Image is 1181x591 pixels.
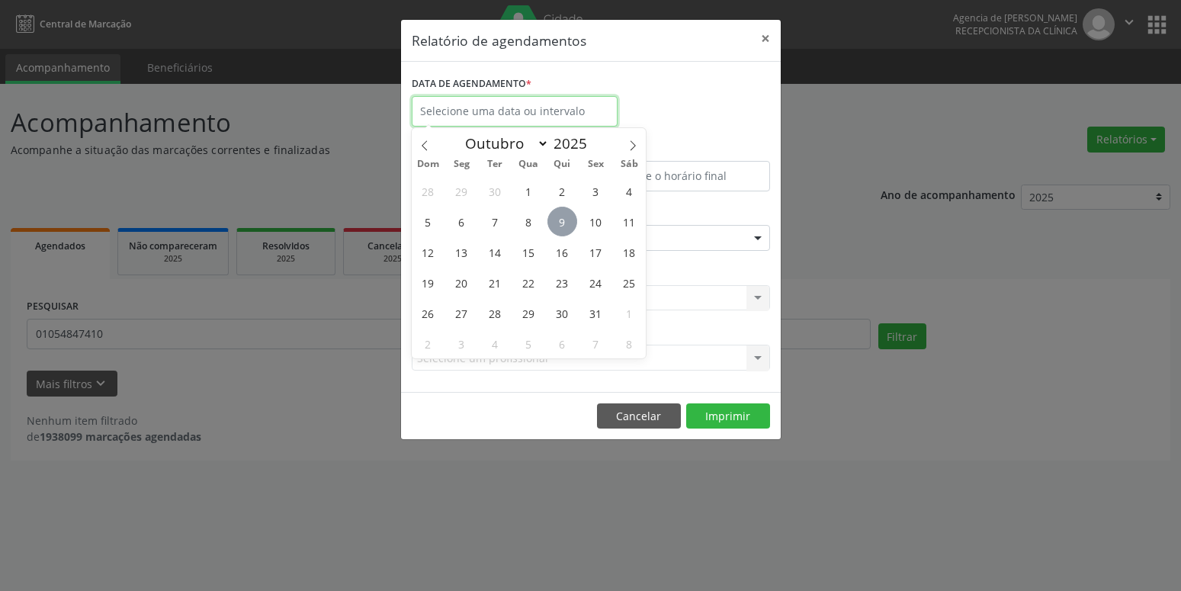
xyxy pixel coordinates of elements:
input: Year [549,133,599,153]
span: Outubro 21, 2025 [480,268,510,297]
span: Novembro 1, 2025 [615,298,644,328]
span: Outubro 4, 2025 [615,176,644,206]
span: Outubro 12, 2025 [413,237,443,267]
span: Setembro 28, 2025 [413,176,443,206]
span: Novembro 3, 2025 [447,329,477,358]
span: Ter [478,159,512,169]
span: Setembro 29, 2025 [447,176,477,206]
span: Outubro 15, 2025 [514,237,544,267]
span: Novembro 6, 2025 [547,329,577,358]
span: Outubro 1, 2025 [514,176,544,206]
label: DATA DE AGENDAMENTO [412,72,531,96]
span: Qua [512,159,545,169]
span: Outubro 26, 2025 [413,298,443,328]
select: Month [458,133,550,154]
span: Outubro 6, 2025 [447,207,477,236]
span: Novembro 7, 2025 [581,329,611,358]
span: Sex [579,159,612,169]
span: Outubro 14, 2025 [480,237,510,267]
button: Imprimir [686,403,770,429]
h5: Relatório de agendamentos [412,31,586,50]
span: Novembro 5, 2025 [514,329,544,358]
span: Outubro 17, 2025 [581,237,611,267]
span: Outubro 2, 2025 [547,176,577,206]
span: Outubro 18, 2025 [615,237,644,267]
span: Outubro 16, 2025 [547,237,577,267]
span: Outubro 25, 2025 [615,268,644,297]
span: Outubro 3, 2025 [581,176,611,206]
span: Outubro 30, 2025 [547,298,577,328]
span: Outubro 23, 2025 [547,268,577,297]
span: Outubro 8, 2025 [514,207,544,236]
span: Novembro 2, 2025 [413,329,443,358]
span: Outubro 9, 2025 [547,207,577,236]
span: Outubro 11, 2025 [615,207,644,236]
span: Outubro 27, 2025 [447,298,477,328]
button: Close [750,20,781,57]
span: Outubro 10, 2025 [581,207,611,236]
span: Outubro 7, 2025 [480,207,510,236]
span: Outubro 29, 2025 [514,298,544,328]
span: Qui [545,159,579,169]
span: Outubro 13, 2025 [447,237,477,267]
span: Seg [444,159,478,169]
button: Cancelar [597,403,681,429]
span: Novembro 4, 2025 [480,329,510,358]
span: Setembro 30, 2025 [480,176,510,206]
label: ATÉ [595,137,770,161]
span: Outubro 24, 2025 [581,268,611,297]
span: Novembro 8, 2025 [615,329,644,358]
span: Outubro 22, 2025 [514,268,544,297]
input: Selecione uma data ou intervalo [412,96,618,127]
span: Outubro 31, 2025 [581,298,611,328]
span: Outubro 5, 2025 [413,207,443,236]
span: Sáb [612,159,646,169]
span: Dom [412,159,445,169]
span: Outubro 28, 2025 [480,298,510,328]
span: Outubro 20, 2025 [447,268,477,297]
span: Outubro 19, 2025 [413,268,443,297]
input: Selecione o horário final [595,161,770,191]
